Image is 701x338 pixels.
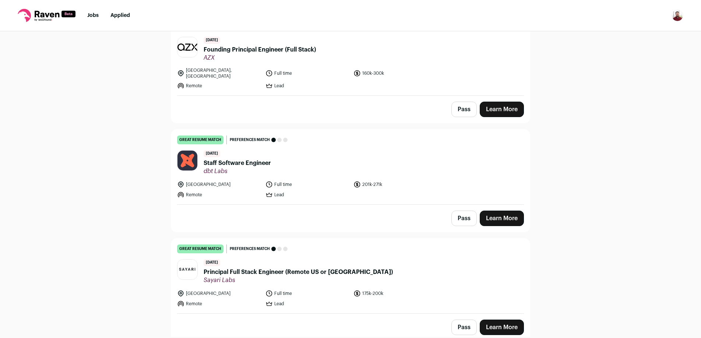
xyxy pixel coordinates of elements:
[451,211,477,226] button: Pass
[177,67,261,79] li: [GEOGRAPHIC_DATA], [GEOGRAPHIC_DATA]
[204,150,220,157] span: [DATE]
[204,259,220,266] span: [DATE]
[177,300,261,307] li: Remote
[480,320,524,335] a: Learn More
[177,151,197,170] img: 1ea678b8577913b96d6dd07e3255129b21d3a187ed74826cdc098e4a245df4fb.jpg
[265,191,349,198] li: Lead
[204,159,271,168] span: Staff Software Engineer
[265,290,349,297] li: Full time
[353,290,437,297] li: 175k-200k
[353,181,437,188] li: 201k-271k
[672,10,683,21] img: 14223742-medium_jpg
[171,239,530,313] a: great resume match Preferences match [DATE] Principal Full Stack Engineer (Remote US or [GEOGRAPH...
[672,10,683,21] button: Open dropdown
[204,277,393,284] span: Sayari Labs
[265,67,349,79] li: Full time
[177,82,261,89] li: Remote
[230,136,270,144] span: Preferences match
[177,135,223,144] div: great resume match
[204,268,393,277] span: Principal Full Stack Engineer (Remote US or [GEOGRAPHIC_DATA])
[177,181,261,188] li: [GEOGRAPHIC_DATA]
[171,130,530,204] a: great resume match Preferences match [DATE] Staff Software Engineer dbt Labs [GEOGRAPHIC_DATA] Fu...
[177,244,223,253] div: great resume match
[110,13,130,18] a: Applied
[171,16,530,95] a: great resume match Preferences match [DATE] Founding Principal Engineer (Full Stack) AZX [GEOGRAP...
[480,211,524,226] a: Learn More
[177,37,197,57] img: 700f006370592846307860d9d2dd4b1c03ac22fcd7297211ac281abce2440545.jpg
[204,54,316,61] span: AZX
[451,320,477,335] button: Pass
[265,82,349,89] li: Lead
[353,67,437,79] li: 160k-300k
[177,260,197,279] img: 0aee07aeb9e20f29f2905885cec08a999852a7303c6ccc73c7106bde8dc9c6ab.jpg
[230,245,270,253] span: Preferences match
[177,191,261,198] li: Remote
[177,290,261,297] li: [GEOGRAPHIC_DATA]
[451,102,477,117] button: Pass
[204,168,271,175] span: dbt Labs
[265,300,349,307] li: Lead
[265,181,349,188] li: Full time
[480,102,524,117] a: Learn More
[204,37,220,44] span: [DATE]
[87,13,99,18] a: Jobs
[204,45,316,54] span: Founding Principal Engineer (Full Stack)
